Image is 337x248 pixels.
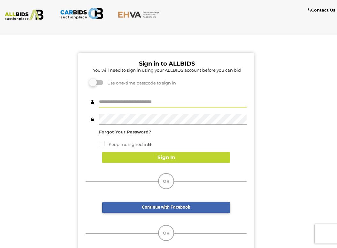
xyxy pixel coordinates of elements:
b: Sign in to ALLBIDS [139,60,195,67]
button: Sign In [102,152,230,163]
a: Continue with Facebook [102,202,230,213]
img: ALLBIDS.com.au [3,10,46,20]
a: Contact Us [308,6,337,14]
img: CARBIDS.com.au [60,6,103,20]
b: Contact Us [308,7,335,12]
div: OR [158,173,174,189]
a: Forgot Your Password? [99,129,151,134]
label: Keep me signed in [99,141,151,148]
img: EHVA.com.au [118,11,161,18]
span: Use one-time passcode to sign in [104,80,176,85]
h5: You will need to sign in using your ALLBIDS account before you can bid [87,68,247,72]
div: OR [158,225,174,241]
